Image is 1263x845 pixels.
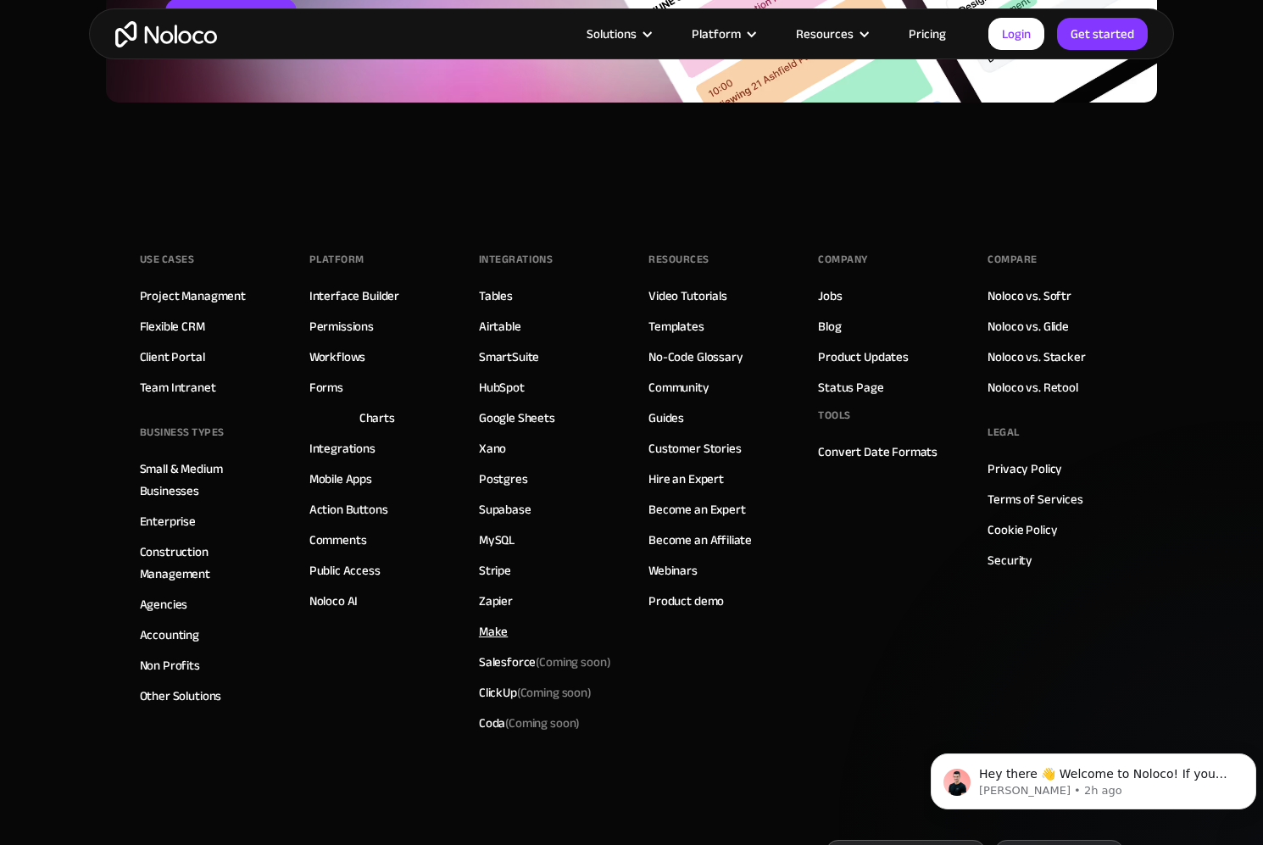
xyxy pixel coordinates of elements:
[692,23,741,45] div: Platform
[479,559,511,581] a: Stripe
[988,285,1071,307] a: Noloco vs. Softr
[648,559,698,581] a: Webinars
[309,247,364,272] div: Platform
[309,346,366,368] a: Workflows
[648,437,742,459] a: Customer Stories
[988,315,1069,337] a: Noloco vs. Glide
[140,458,275,502] a: Small & Medium Businesses
[536,650,610,674] span: (Coming soon)
[988,18,1044,50] a: Login
[479,590,513,612] a: Zapier
[818,346,909,368] a: Product Updates
[818,441,938,463] a: Convert Date Formats
[517,681,592,704] span: (Coming soon)
[988,247,1038,272] div: Compare
[988,488,1082,510] a: Terms of Services
[479,376,525,398] a: HubSpot
[309,590,359,612] a: Noloco AI
[818,285,842,307] a: Jobs
[887,23,967,45] a: Pricing
[587,23,637,45] div: Solutions
[115,21,217,47] a: home
[988,519,1057,541] a: Cookie Policy
[309,376,343,398] a: Forms
[670,23,775,45] div: Platform
[648,247,709,272] div: Resources
[648,529,752,551] a: Become an Affiliate
[140,315,205,337] a: Flexible CRM
[140,541,275,585] a: Construction Management
[505,711,580,735] span: (Coming soon)
[479,468,528,490] a: Postgres
[140,685,222,707] a: Other Solutions
[648,590,724,612] a: Product demo
[988,346,1085,368] a: Noloco vs. Stacker
[479,651,611,673] div: Salesforce
[988,549,1032,571] a: Security
[309,437,376,459] a: Integrations
[648,498,746,520] a: Become an Expert
[648,407,684,429] a: Guides
[140,654,200,676] a: Non Profits
[140,420,225,445] div: BUSINESS TYPES
[479,285,513,307] a: Tables
[479,681,592,703] div: ClickUp
[1057,18,1148,50] a: Get started
[479,247,553,272] div: INTEGRATIONS
[309,468,372,490] a: Mobile Apps
[648,346,743,368] a: No-Code Glossary
[479,346,540,368] a: SmartSuite
[775,23,887,45] div: Resources
[818,247,868,272] div: Company
[140,593,188,615] a: Agencies
[648,285,727,307] a: Video Tutorials
[140,285,246,307] a: Project Managment
[479,712,580,734] div: Coda
[796,23,854,45] div: Resources
[648,376,709,398] a: Community
[818,315,841,337] a: Blog
[479,620,508,642] a: Make
[309,559,381,581] a: Public Access
[140,346,205,368] a: Client Portal
[479,407,555,429] a: Google Sheets
[309,498,388,520] a: Action Buttons
[359,407,395,429] a: Charts
[648,315,704,337] a: Templates
[648,468,724,490] a: Hire an Expert
[140,624,200,646] a: Accounting
[924,718,1263,837] iframe: Intercom notifications message
[140,247,195,272] div: Use Cases
[479,529,515,551] a: MySQL
[988,376,1077,398] a: Noloco vs. Retool
[479,315,521,337] a: Airtable
[479,437,506,459] a: Xano
[565,23,670,45] div: Solutions
[988,420,1020,445] div: Legal
[818,376,883,398] a: Status Page
[309,529,367,551] a: Comments
[309,315,374,337] a: Permissions
[309,285,399,307] a: Interface Builder
[140,376,216,398] a: Team Intranet
[988,458,1062,480] a: Privacy Policy
[818,403,851,428] div: Tools
[140,510,197,532] a: Enterprise
[479,498,531,520] a: Supabase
